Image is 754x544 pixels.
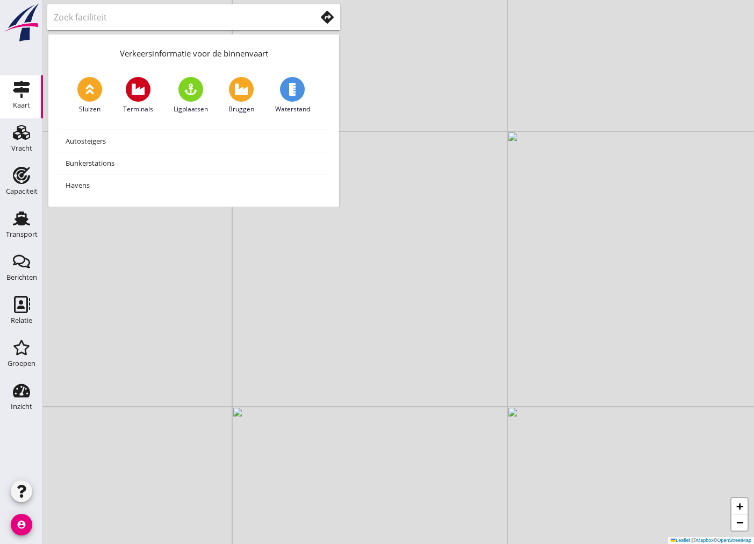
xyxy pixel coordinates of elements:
span: Sluizen [79,104,100,114]
span: Ligplaatsen [174,104,208,114]
a: OpenStreetMap [717,538,751,543]
a: Zoom in [731,498,748,514]
div: Vracht [11,145,32,152]
a: Waterstand [275,77,310,114]
span: Terminals [123,104,153,114]
span: | [692,538,693,543]
a: Terminals [123,77,153,114]
div: Autosteigers [66,135,322,147]
div: Relatie [11,317,32,324]
a: Leaflet [671,538,690,543]
div: Inzicht [11,403,32,410]
a: Bruggen [228,77,254,114]
div: © © [668,537,754,544]
span: + [736,499,743,513]
input: Zoek faciliteit [54,9,301,26]
a: Zoom out [731,514,748,531]
div: Kaart [13,102,30,109]
span: Waterstand [275,104,310,114]
div: Berichten [6,274,37,281]
img: logo-small.a267ee39.svg [2,3,41,43]
span: − [736,515,743,529]
div: Capaciteit [6,188,38,195]
i: account_circle [11,514,32,535]
div: Bunkerstations [66,157,322,169]
a: Mapbox [696,538,714,543]
a: Sluizen [77,77,102,114]
div: Groepen [8,360,35,367]
span: Bruggen [228,104,254,114]
div: Transport [6,231,38,238]
div: Havens [66,179,322,192]
div: Verkeersinformatie voor de binnenvaart [48,34,339,68]
a: Ligplaatsen [174,77,208,114]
